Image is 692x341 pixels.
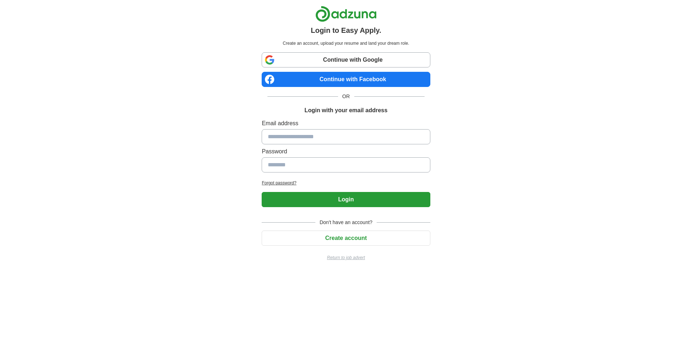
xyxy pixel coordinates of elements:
[262,192,430,207] button: Login
[262,72,430,87] a: Continue with Facebook
[315,219,377,226] span: Don't have an account?
[262,231,430,246] button: Create account
[262,147,430,156] label: Password
[315,6,377,22] img: Adzuna logo
[262,235,430,241] a: Create account
[262,254,430,261] a: Return to job advert
[263,40,429,47] p: Create an account, upload your resume and land your dream role.
[262,119,430,128] label: Email address
[262,52,430,67] a: Continue with Google
[262,180,430,186] a: Forgot password?
[311,25,381,36] h1: Login to Easy Apply.
[338,93,354,100] span: OR
[305,106,387,115] h1: Login with your email address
